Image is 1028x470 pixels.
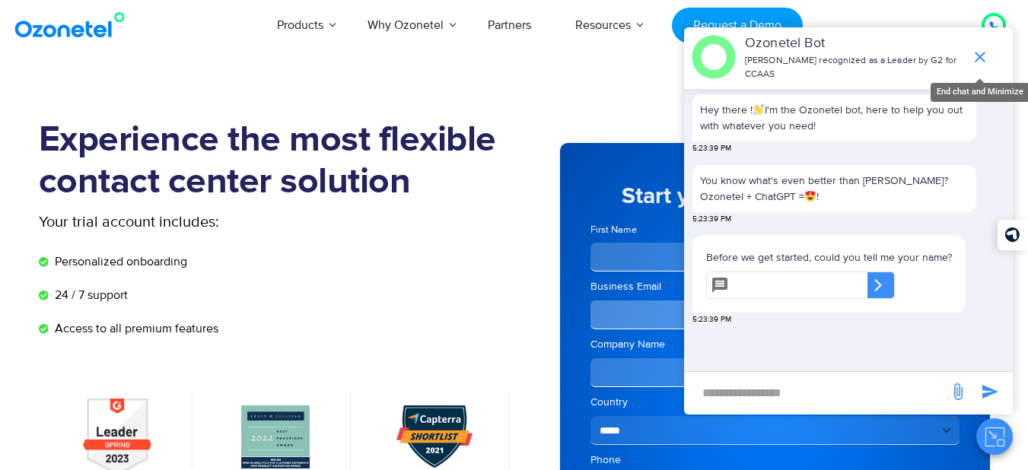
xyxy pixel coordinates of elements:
label: Business Email [590,279,960,294]
span: 5:23:39 PM [692,214,731,225]
label: Company Name [590,337,960,352]
a: Request a Demo [672,8,802,43]
button: Close chat [976,418,1013,455]
img: header [692,35,736,79]
span: 5:23:39 PM [692,314,731,326]
span: 5:23:39 PM [692,143,731,154]
p: Your trial account includes: [39,211,400,233]
span: 24 / 7 support [51,286,128,304]
span: send message [943,376,973,407]
p: You know what's even better than [PERSON_NAME]? Ozonetel + ChatGPT = ! [700,173,969,205]
img: 👋 [753,104,764,115]
h1: Experience the most flexible contact center solution [39,119,514,203]
span: Access to all premium features [51,319,218,338]
div: new-msg-input [692,379,941,407]
span: end chat or minimize [965,42,995,72]
p: Ozonetel Bot [745,33,963,54]
label: First Name [590,223,771,237]
span: send message [975,376,1005,407]
p: Before we get started, could you tell me your name? [706,249,952,265]
span: Personalized onboarding [51,252,187,271]
h5: Start your 7 day free trial now [590,185,960,208]
label: Country [590,395,960,410]
p: [PERSON_NAME] recognized as a Leader by G2 for CCAAS [745,54,963,81]
p: Hey there ! I'm the Ozonetel bot, here to help you out with whatever you need! [700,102,969,134]
label: Phone [590,453,960,468]
img: 😍 [805,191,816,202]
